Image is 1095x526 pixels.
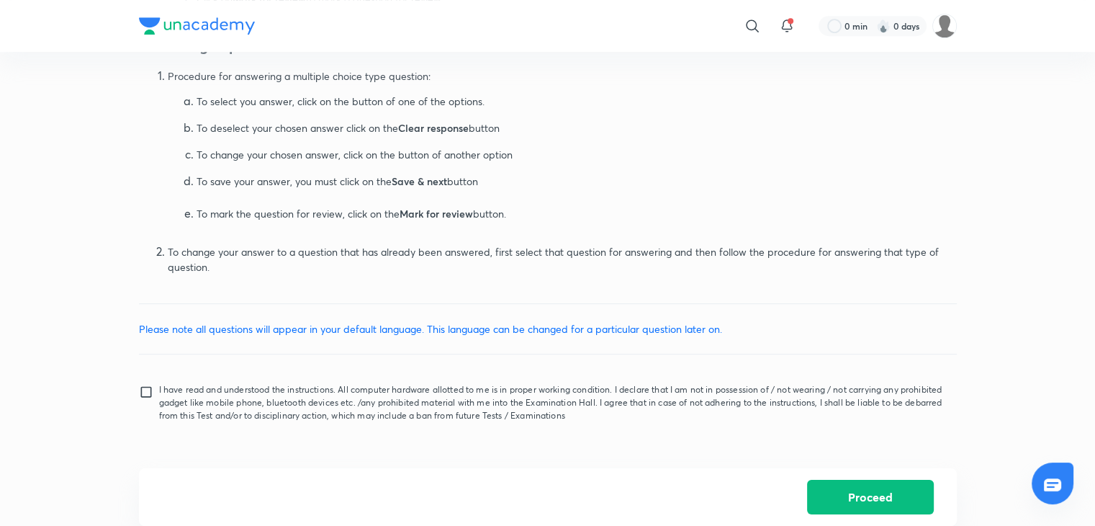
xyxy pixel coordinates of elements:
[168,244,957,275] p: To change your answer to a question that has already been answered, first select that question fo...
[139,17,255,35] img: Company Logo
[197,120,957,135] p: To deselect your chosen answer click on the button
[197,147,957,162] p: To change your chosen answer, click on the button of another option
[392,174,447,188] span: Save & next
[197,206,957,221] p: To mark the question for review, click on the button.
[400,207,473,220] span: Mark for review
[398,121,469,135] span: Clear response
[876,19,891,33] img: streak
[197,94,957,109] p: To select you answer, click on the button of one of the options.
[159,383,945,422] p: I have read and understood the instructions. All computer hardware allotted to me is in proper wo...
[168,68,957,84] p: Procedure for answering a multiple choice type question:
[932,14,957,38] img: SP
[139,321,957,336] p: Please note all questions will appear in your default language. This language can be changed for ...
[197,174,957,189] p: To save your answer, you must click on the button
[807,480,934,514] button: Proceed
